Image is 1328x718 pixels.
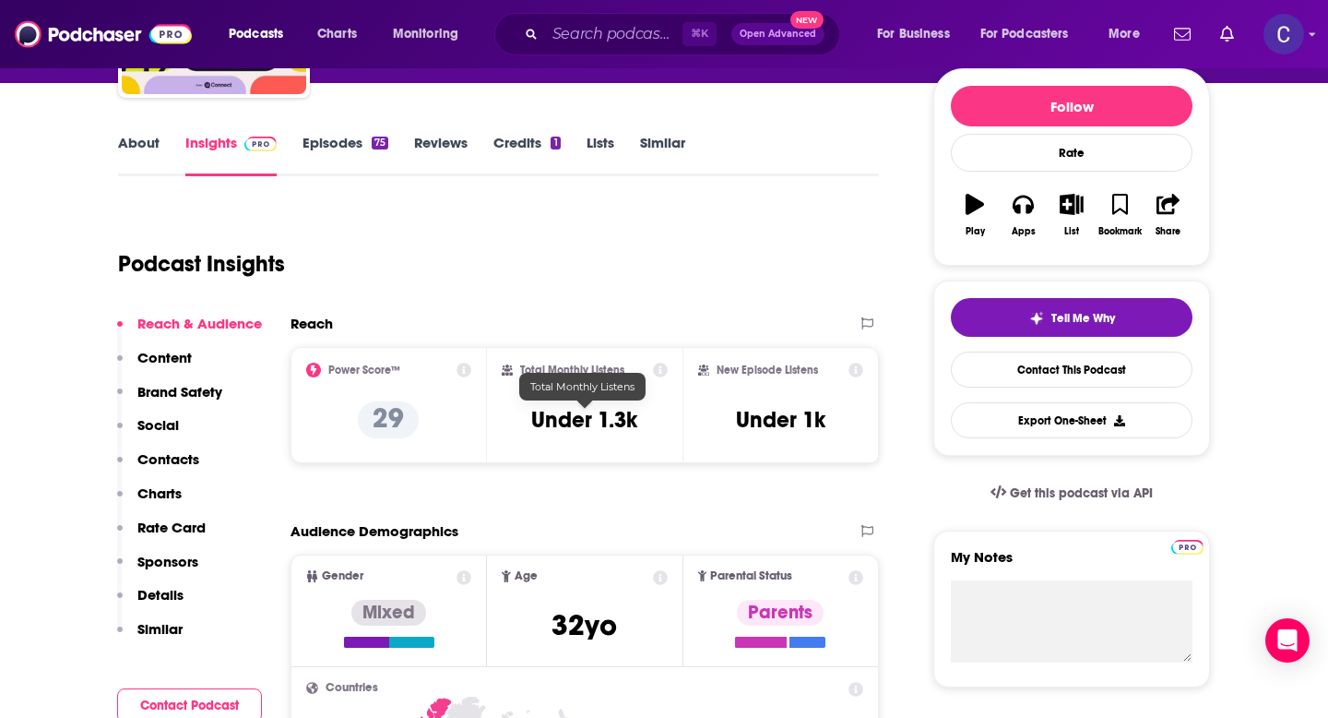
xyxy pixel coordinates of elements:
h1: Podcast Insights [118,250,285,278]
p: Details [137,586,184,604]
button: Play [951,182,999,248]
button: Rate Card [117,519,206,553]
span: New [790,11,824,29]
div: Search podcasts, credits, & more... [512,13,858,55]
a: Lists [587,134,614,176]
img: Podchaser Pro [1171,540,1203,555]
button: open menu [1096,19,1163,49]
p: Contacts [137,450,199,468]
h2: New Episode Listens [717,364,818,377]
span: More [1109,21,1140,47]
h3: Under 1.3k [531,406,637,434]
h3: Under 1k [736,406,825,434]
span: Countries [326,682,378,694]
p: Similar [137,620,183,638]
span: ⌘ K [682,22,717,46]
span: For Podcasters [980,21,1069,47]
button: Content [117,349,192,383]
button: open menu [968,19,1096,49]
div: Play [966,226,985,237]
a: Show notifications dropdown [1167,18,1198,50]
h2: Power Score™ [328,364,400,377]
p: Brand Safety [137,383,222,401]
button: tell me why sparkleTell Me Why [951,298,1192,337]
button: Reach & Audience [117,315,262,349]
div: 75 [372,137,388,150]
a: InsightsPodchaser Pro [185,134,277,176]
span: Gender [322,570,363,582]
a: Pro website [1171,537,1203,555]
button: Contacts [117,450,199,485]
div: Apps [1012,226,1036,237]
button: Share [1144,182,1192,248]
div: Bookmark [1098,226,1142,237]
p: Sponsors [137,553,198,570]
span: Parental Status [710,570,792,582]
span: For Business [877,21,950,47]
p: Charts [137,485,182,502]
div: Share [1156,226,1180,237]
img: tell me why sparkle [1029,311,1044,326]
button: Sponsors [117,553,198,587]
a: Get this podcast via API [976,471,1168,516]
button: open menu [216,19,307,49]
button: Charts [117,485,182,519]
p: Reach & Audience [137,315,262,332]
label: My Notes [951,548,1192,580]
span: Total Monthly Listens [530,380,634,393]
div: Mixed [351,600,426,626]
p: 29 [358,401,419,438]
a: Episodes75 [302,134,388,176]
div: 1 [551,137,560,150]
span: Logged in as publicityxxtina [1263,14,1304,54]
button: Social [117,416,179,450]
img: Podchaser - Follow, Share and Rate Podcasts [15,17,192,52]
a: Credits1 [493,134,560,176]
a: Reviews [414,134,468,176]
span: Age [515,570,538,582]
div: Open Intercom Messenger [1265,618,1310,663]
h2: Audience Demographics [290,522,458,540]
button: open menu [864,19,973,49]
button: Brand Safety [117,383,222,417]
div: Rate [951,134,1192,172]
button: Show profile menu [1263,14,1304,54]
a: Similar [640,134,685,176]
span: Get this podcast via API [1010,485,1153,501]
a: Show notifications dropdown [1213,18,1241,50]
button: open menu [380,19,482,49]
span: Podcasts [229,21,283,47]
span: Monitoring [393,21,458,47]
h2: Total Monthly Listens [520,364,624,377]
h2: Reach [290,315,333,332]
button: List [1048,182,1096,248]
a: Charts [305,19,368,49]
button: Apps [999,182,1047,248]
p: Social [137,416,179,434]
span: 32 yo [551,607,617,643]
input: Search podcasts, credits, & more... [545,19,682,49]
a: Contact This Podcast [951,352,1192,388]
span: Charts [317,21,357,47]
div: Parents [737,600,824,626]
button: Details [117,586,184,620]
a: About [118,134,160,176]
img: Podchaser Pro [244,137,277,151]
span: Tell Me Why [1051,311,1115,326]
p: Content [137,349,192,366]
img: User Profile [1263,14,1304,54]
button: Export One-Sheet [951,402,1192,438]
button: Follow [951,86,1192,126]
button: Similar [117,620,183,654]
button: Bookmark [1096,182,1144,248]
button: Open AdvancedNew [731,23,824,45]
span: Open Advanced [740,30,816,39]
p: Rate Card [137,519,206,536]
div: List [1064,226,1079,237]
